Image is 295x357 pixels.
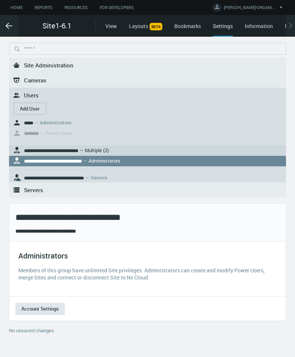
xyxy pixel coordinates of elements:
a: Home [4,3,28,12]
a: Information [245,22,273,30]
a: Resources [58,3,94,12]
span: – [35,119,38,126]
span: Servers [24,186,43,194]
a: Bookmarks [174,22,201,30]
div: Settings [213,22,233,37]
a: View [105,22,117,30]
span: – [84,157,87,164]
span: – [85,174,89,181]
span: BETA [150,23,162,30]
nx-search-highlight: Viewers [90,174,108,181]
span: [PERSON_NAME]-ORGANIZATION-TEST M. [224,4,276,13]
span: Cameras [24,76,46,84]
div: Members of this group have unlimited Site privileges. Administrators can create and modify Power ... [18,267,280,281]
nx-search-highlight: Administrators [88,157,120,164]
button: Add User [13,103,46,115]
nx-search-highlight: Administrators [40,119,72,126]
button: Account Settings [15,303,65,315]
a: For Developers [94,3,140,12]
div: Administrators [18,251,280,267]
span: Site1-6.1 [42,20,72,31]
nx-search-highlight: Multiple (2) [85,147,109,154]
a: Reports [28,3,58,12]
span: Users [24,91,39,99]
div: No unsaved changes [9,327,286,339]
span: – [40,130,44,136]
nx-search-highlight: Power Users [45,130,73,136]
a: LayoutsBETA [129,22,162,30]
span: Site Administration [24,61,73,69]
span: – [80,147,83,154]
